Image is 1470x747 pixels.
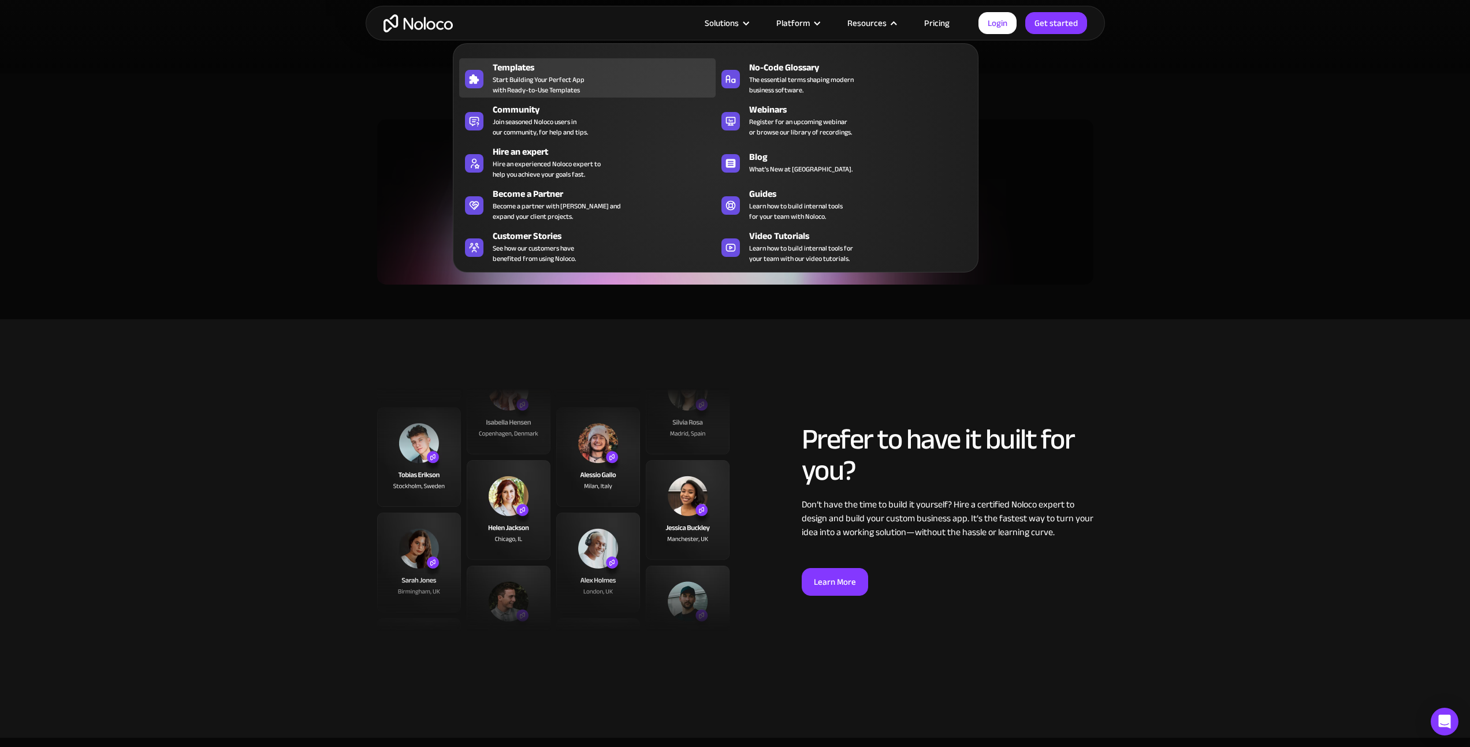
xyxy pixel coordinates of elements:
[762,16,833,31] div: Platform
[749,103,977,117] div: Webinars
[459,143,716,182] a: Hire an expertHire an experienced Noloco expert tohelp you achieve your goals fast.
[705,16,739,31] div: Solutions
[459,100,716,140] a: CommunityJoin seasoned Noloco users inour community, for help and tips.
[716,100,972,140] a: WebinarsRegister for an upcoming webinaror browse our library of recordings.
[377,148,1093,180] h2: Noloco for Project Managements
[493,201,621,222] div: Become a partner with [PERSON_NAME] and expand your client projects.
[749,229,977,243] div: Video Tutorials
[716,227,972,266] a: Video TutorialsLearn how to build internal tools foryour team with our video tutorials.
[776,16,810,31] div: Platform
[453,27,978,272] nav: Resources
[749,243,853,264] span: Learn how to build internal tools for your team with our video tutorials.
[493,187,721,201] div: Become a Partner
[1025,12,1087,34] a: Get started
[459,227,716,266] a: Customer StoriesSee how our customers havebenefited from using Noloco.
[749,61,977,74] div: No-Code Glossary
[493,229,721,243] div: Customer Stories
[910,16,964,31] a: Pricing
[802,568,868,596] a: Learn More
[978,12,1017,34] a: Login
[493,145,721,159] div: Hire an expert
[493,159,601,180] div: Hire an experienced Noloco expert to help you achieve your goals fast.
[377,197,1093,211] div: Start managing your most complex projects, in a platform designed by you, for you
[749,117,852,137] span: Register for an upcoming webinar or browse our library of recordings.
[459,58,716,98] a: TemplatesStart Building Your Perfect Appwith Ready-to-Use Templates
[716,185,972,224] a: GuidesLearn how to build internal toolsfor your team with Noloco.
[493,61,721,74] div: Templates
[493,117,588,137] span: Join seasoned Noloco users in our community, for help and tips.
[749,74,854,95] span: The essential terms shaping modern business software.
[384,14,453,32] a: home
[749,187,977,201] div: Guides
[716,58,972,98] a: No-Code GlossaryThe essential terms shaping modernbusiness software.
[493,74,585,95] span: Start Building Your Perfect App with Ready-to-Use Templates
[493,243,576,264] span: See how our customers have benefited from using Noloco.
[749,164,853,174] span: What's New at [GEOGRAPHIC_DATA].
[493,103,721,117] div: Community
[802,498,1093,539] div: Don’t have the time to build it yourself? Hire a certified Noloco expert to design and build your...
[690,16,762,31] div: Solutions
[833,16,910,31] div: Resources
[459,185,716,224] a: Become a PartnerBecome a partner with [PERSON_NAME] andexpand your client projects.
[749,150,977,164] div: Blog
[1431,708,1458,735] div: Open Intercom Messenger
[749,201,843,222] span: Learn how to build internal tools for your team with Noloco.
[802,424,1093,486] h2: Prefer to have it built for you?
[847,16,887,31] div: Resources
[716,143,972,182] a: BlogWhat's New at [GEOGRAPHIC_DATA].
